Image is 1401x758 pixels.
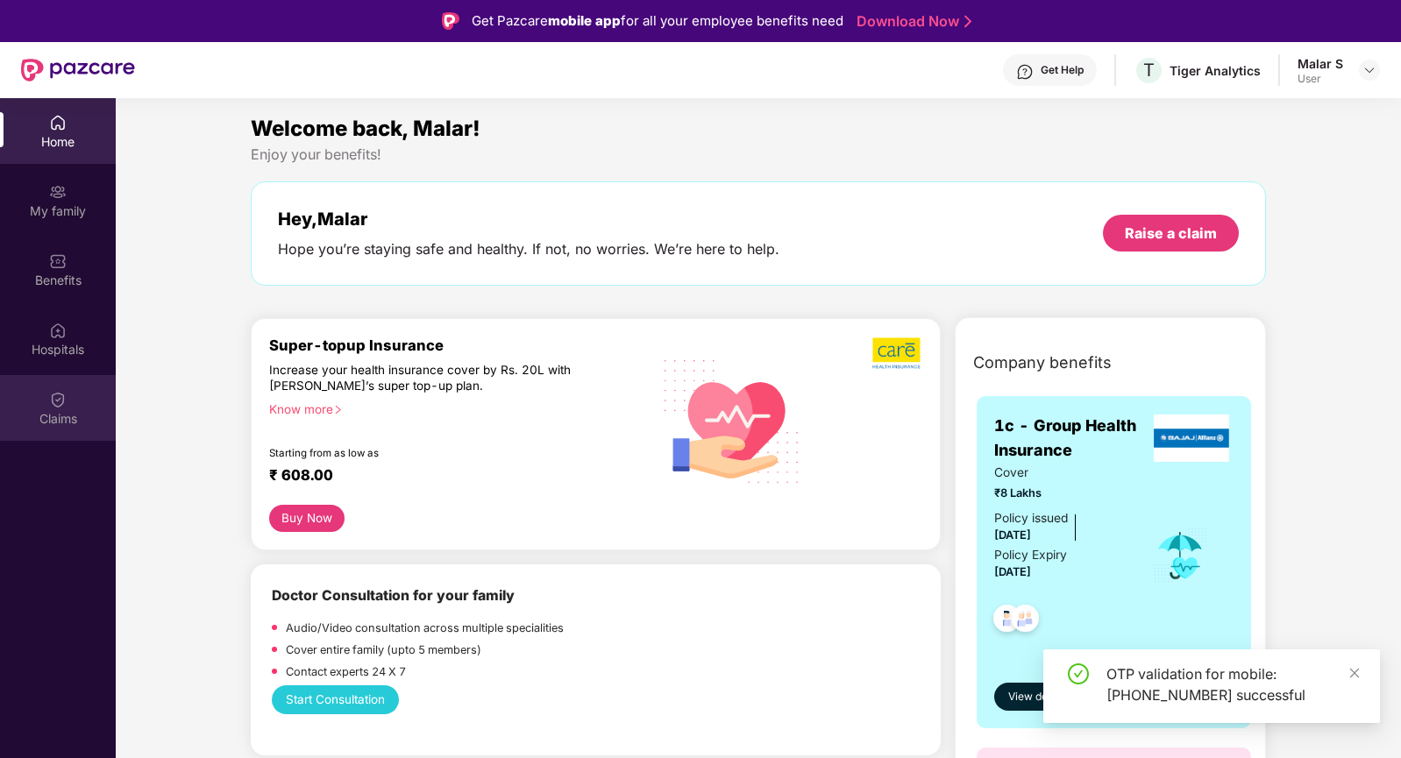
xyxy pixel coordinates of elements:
[1298,55,1343,72] div: Malar S
[269,505,344,532] button: Buy Now
[1154,414,1229,462] img: insurerLogo
[1016,63,1034,81] img: svg+xml;base64,PHN2ZyBpZD0iSGVscC0zMngzMiIgeG1sbnM9Imh0dHA6Ly93d3cudzMub3JnLzIwMDAvc3ZnIiB3aWR0aD...
[1298,72,1343,86] div: User
[269,401,639,414] div: Know more
[269,466,632,487] div: ₹ 608.00
[286,641,481,659] p: Cover entire family (upto 5 members)
[333,405,343,414] span: right
[994,464,1128,483] span: Cover
[872,336,922,370] img: b5dec4f62d2307b9de63beb79f102df3.png
[1008,689,1068,705] span: View details
[964,12,971,31] img: Stroke
[1106,663,1359,705] div: OTP validation for mobile: [PHONE_NUMBER] successful
[651,337,814,503] img: svg+xml;base64,PHN2ZyB4bWxucz0iaHR0cDovL3d3dy53My5vcmcvMjAwMC9zdmciIHhtbG5zOnhsaW5rPSJodHRwOi8vd3...
[251,145,1265,164] div: Enjoy your benefits!
[973,351,1112,375] span: Company benefits
[472,11,843,32] div: Get Pazcare for all your employee benefits need
[278,209,779,230] div: Hey, Malar
[286,620,564,637] p: Audio/Video consultation across multiple specialities
[994,414,1149,464] span: 1c - Group Health Insurance
[994,546,1067,565] div: Policy Expiry
[269,362,574,393] div: Increase your health insurance cover by Rs. 20L with [PERSON_NAME]’s super top-up plan.
[21,59,135,81] img: New Pazcare Logo
[272,685,398,714] button: Start Consultation
[1362,63,1376,77] img: svg+xml;base64,PHN2ZyBpZD0iRHJvcGRvd24tMzJ4MzIiIHhtbG5zPSJodHRwOi8vd3d3LnczLm9yZy8yMDAwL3N2ZyIgd2...
[994,485,1128,502] span: ₹8 Lakhs
[272,587,515,604] b: Doctor Consultation for your family
[994,683,1081,711] button: View details
[286,663,406,681] p: Contact experts 24 X 7
[1143,60,1155,81] span: T
[1004,599,1047,642] img: svg+xml;base64,PHN2ZyB4bWxucz0iaHR0cDovL3d3dy53My5vcmcvMjAwMC9zdmciIHdpZHRoPSI0OC45NDMiIGhlaWdodD...
[49,183,67,201] img: svg+xml;base64,PHN2ZyB3aWR0aD0iMjAiIGhlaWdodD0iMjAiIHZpZXdCb3g9IjAgMCAyMCAyMCIgZmlsbD0ibm9uZSIgeG...
[1041,63,1084,77] div: Get Help
[49,252,67,270] img: svg+xml;base64,PHN2ZyBpZD0iQmVuZWZpdHMiIHhtbG5zPSJodHRwOi8vd3d3LnczLm9yZy8yMDAwL3N2ZyIgd2lkdGg9Ij...
[49,114,67,131] img: svg+xml;base64,PHN2ZyBpZD0iSG9tZSIgeG1sbnM9Imh0dHA6Ly93d3cudzMub3JnLzIwMDAvc3ZnIiB3aWR0aD0iMjAiIG...
[269,336,650,354] div: Super-topup Insurance
[278,240,779,259] div: Hope you’re staying safe and healthy. If not, no worries. We’re here to help.
[985,599,1028,642] img: svg+xml;base64,PHN2ZyB4bWxucz0iaHR0cDovL3d3dy53My5vcmcvMjAwMC9zdmciIHdpZHRoPSI0OC45NDMiIGhlaWdodD...
[548,12,621,29] strong: mobile app
[1170,62,1261,79] div: Tiger Analytics
[1068,663,1089,684] span: check-circle
[994,509,1068,528] div: Policy issued
[49,391,67,408] img: svg+xml;base64,PHN2ZyBpZD0iQ2xhaW0iIHhtbG5zPSJodHRwOi8vd3d3LnczLm9yZy8yMDAwL3N2ZyIgd2lkdGg9IjIwIi...
[251,116,480,141] span: Welcome back, Malar!
[994,528,1031,542] span: [DATE]
[1125,223,1217,243] div: Raise a claim
[994,565,1031,578] span: [DATE]
[269,447,575,459] div: Starting from as low as
[1348,667,1361,679] span: close
[1152,527,1209,584] img: icon
[857,12,966,31] a: Download Now
[442,12,459,30] img: Logo
[49,322,67,339] img: svg+xml;base64,PHN2ZyBpZD0iSG9zcGl0YWxzIiB4bWxucz0iaHR0cDovL3d3dy53My5vcmcvMjAwMC9zdmciIHdpZHRoPS...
